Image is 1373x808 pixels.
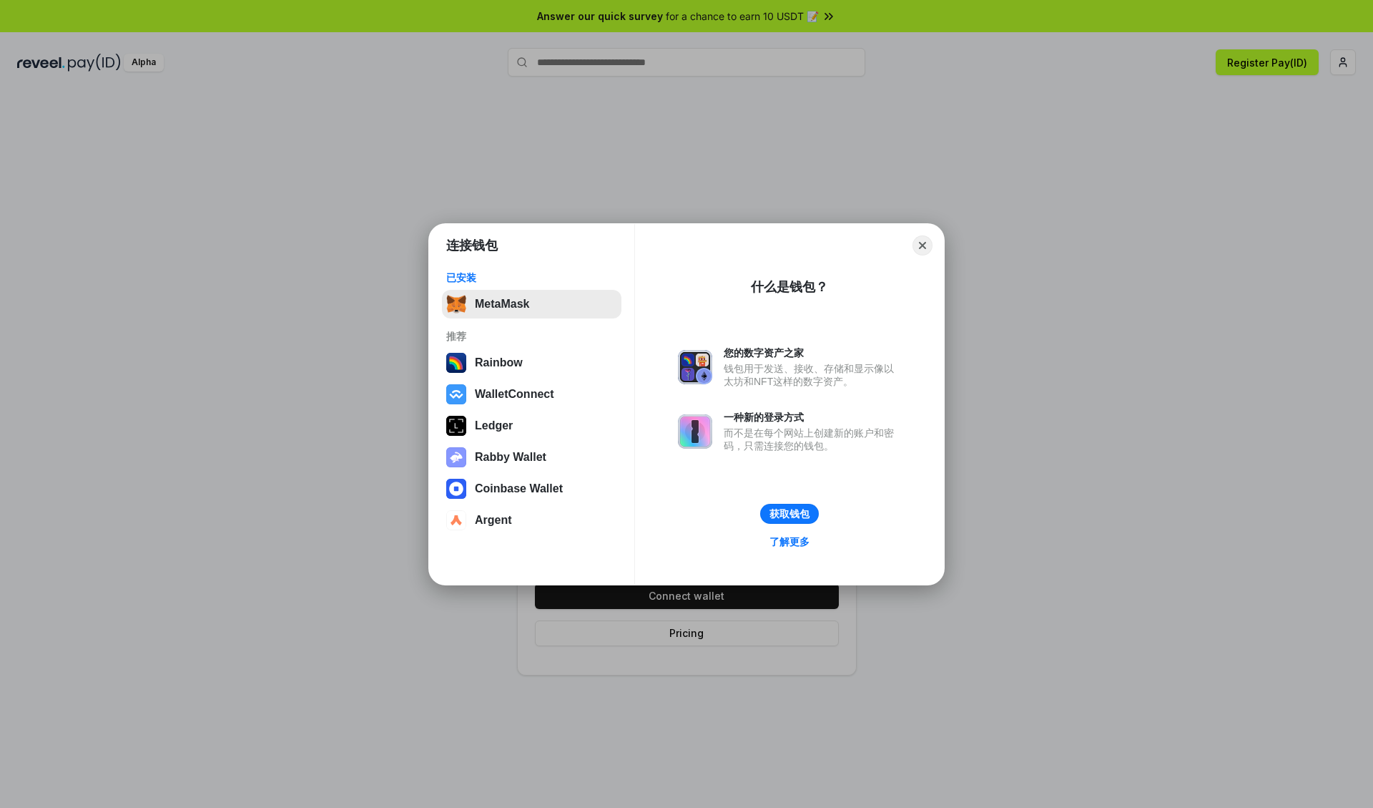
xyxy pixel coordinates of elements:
[442,349,621,377] button: Rainbow
[761,532,818,551] a: 了解更多
[446,447,466,467] img: svg+xml,%3Csvg%20xmlns%3D%22http%3A%2F%2Fwww.w3.org%2F2000%2Fsvg%22%20fill%3D%22none%22%20viewBox...
[475,419,513,432] div: Ledger
[446,416,466,436] img: svg+xml,%3Csvg%20xmlns%3D%22http%3A%2F%2Fwww.w3.org%2F2000%2Fsvg%22%20width%3D%2228%22%20height%3...
[724,362,901,388] div: 钱包用于发送、接收、存储和显示像以太坊和NFT这样的数字资产。
[446,479,466,499] img: svg+xml,%3Csvg%20width%3D%2228%22%20height%3D%2228%22%20viewBox%3D%220%200%2028%2028%22%20fill%3D...
[442,412,621,440] button: Ledger
[442,380,621,409] button: WalletConnect
[442,290,621,318] button: MetaMask
[446,384,466,404] img: svg+xml,%3Csvg%20width%3D%2228%22%20height%3D%2228%22%20viewBox%3D%220%200%2028%2028%22%20fill%3D...
[442,506,621,535] button: Argent
[724,411,901,424] div: 一种新的登录方式
[912,235,932,255] button: Close
[446,510,466,530] img: svg+xml,%3Csvg%20width%3D%2228%22%20height%3D%2228%22%20viewBox%3D%220%200%2028%2028%22%20fill%3D...
[446,294,466,314] img: svg+xml,%3Csvg%20fill%3D%22none%22%20height%3D%2233%22%20viewBox%3D%220%200%2035%2033%22%20width%...
[678,350,712,384] img: svg+xml,%3Csvg%20xmlns%3D%22http%3A%2F%2Fwww.w3.org%2F2000%2Fsvg%22%20fill%3D%22none%22%20viewBox...
[446,271,617,284] div: 已安装
[446,237,498,254] h1: 连接钱包
[724,346,901,359] div: 您的数字资产之家
[678,414,712,449] img: svg+xml,%3Csvg%20xmlns%3D%22http%3A%2F%2Fwww.w3.org%2F2000%2Fsvg%22%20fill%3D%22none%22%20viewBox...
[442,443,621,472] button: Rabby Wallet
[769,507,809,520] div: 获取钱包
[475,298,529,311] div: MetaMask
[769,535,809,548] div: 了解更多
[724,427,901,452] div: 而不是在每个网站上创建新的账户和密码，只需连接您的钱包。
[446,330,617,343] div: 推荐
[760,504,819,524] button: 获取钱包
[475,482,563,495] div: Coinbase Wallet
[446,353,466,373] img: svg+xml,%3Csvg%20width%3D%22120%22%20height%3D%22120%22%20viewBox%3D%220%200%20120%20120%22%20fil...
[475,356,523,369] div: Rainbow
[475,514,512,527] div: Argent
[475,388,554,401] div: WalletConnect
[442,474,621,503] button: Coinbase Wallet
[751,278,828,296] div: 什么是钱包？
[475,451,546,464] div: Rabby Wallet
